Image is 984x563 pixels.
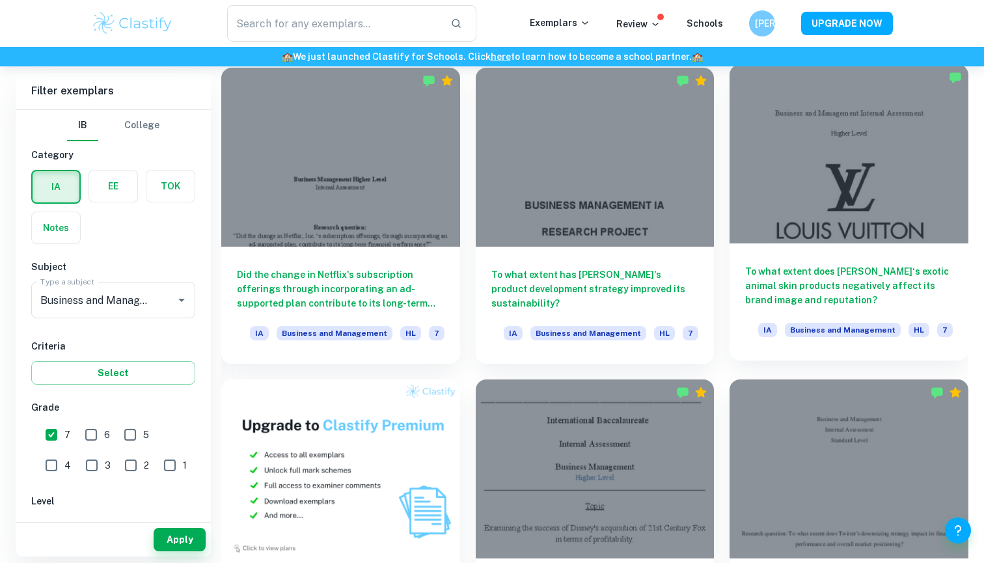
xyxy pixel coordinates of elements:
span: IA [758,323,777,337]
button: College [124,110,159,141]
div: Premium [694,386,707,399]
span: IA [250,326,269,340]
a: To what extent has [PERSON_NAME]'s product development strategy improved its sustainability?IABus... [476,68,715,364]
span: 6 [104,428,110,442]
span: HL [654,326,675,340]
a: To what extent does [PERSON_NAME]‘s exotic animal skin products negatively affect its brand image... [730,68,968,364]
a: Schools [687,18,723,29]
span: 7 [429,326,444,340]
span: IA [504,326,523,340]
button: Open [172,291,191,309]
span: 🏫 [282,51,293,62]
span: 7 [64,428,70,442]
h6: Did the change in Netflix's subscription offerings through incorporating an ad-supported plan con... [237,268,444,310]
span: HL [909,323,929,337]
button: Apply [154,528,206,551]
button: IB [67,110,98,141]
h6: Level [31,494,195,508]
span: HL [400,326,421,340]
img: Marked [676,386,689,399]
h6: To what extent has [PERSON_NAME]'s product development strategy improved its sustainability? [491,268,699,310]
span: 🏫 [692,51,703,62]
button: Help and Feedback [945,517,971,543]
img: Marked [422,74,435,87]
a: here [491,51,511,62]
button: [PERSON_NAME] [749,10,775,36]
p: Review [616,17,661,31]
span: 4 [64,458,71,473]
label: Type a subject [40,276,94,287]
h6: Category [31,148,195,162]
img: Marked [949,71,962,84]
button: Notes [32,212,80,243]
h6: Subject [31,260,195,274]
div: Premium [694,74,707,87]
input: Search for any exemplars... [227,5,440,42]
span: 5 [143,428,149,442]
span: 7 [937,323,953,337]
a: Did the change in Netflix's subscription offerings through incorporating an ad-supported plan con... [221,68,460,364]
img: Marked [676,74,689,87]
h6: [PERSON_NAME] [755,16,770,31]
span: 2 [144,458,149,473]
button: EE [89,171,137,202]
h6: Filter exemplars [16,73,211,109]
h6: Criteria [31,339,195,353]
span: Business and Management [785,323,901,337]
div: Premium [949,386,962,399]
span: Business and Management [530,326,646,340]
span: 3 [105,458,111,473]
button: Select [31,361,195,385]
span: 1 [183,458,187,473]
span: Business and Management [277,326,392,340]
button: TOK [146,171,195,202]
button: IA [33,171,79,202]
img: Clastify logo [91,10,174,36]
img: Thumbnail [221,379,460,558]
img: Marked [931,386,944,399]
div: Premium [441,74,454,87]
div: Filter type choice [67,110,159,141]
span: 7 [683,326,698,340]
button: UPGRADE NOW [801,12,893,35]
h6: Grade [31,400,195,415]
h6: To what extent does [PERSON_NAME]‘s exotic animal skin products negatively affect its brand image... [745,264,953,307]
h6: We just launched Clastify for Schools. Click to learn how to become a school partner. [3,49,981,64]
p: Exemplars [530,16,590,30]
